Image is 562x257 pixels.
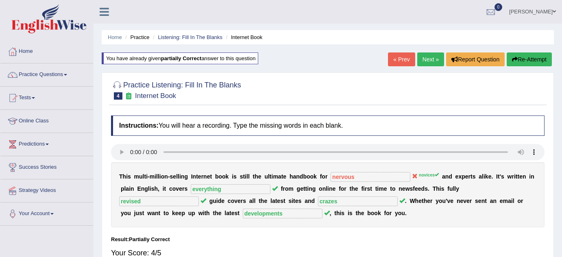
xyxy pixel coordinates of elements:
b: e [207,173,210,180]
b: e [179,185,182,192]
b: d [449,173,452,180]
b: t [270,173,272,180]
b: a [508,198,511,204]
b: i [272,173,273,180]
b: l [148,185,150,192]
b: I [496,173,498,180]
b: e [295,198,298,204]
b: s [410,185,413,192]
h4: You will hear a recording. Type the missing words in each blank. [111,115,545,136]
div: You have already given answer to this question [102,52,258,64]
b: m [379,185,383,192]
b: r [325,173,327,180]
b: t [213,210,215,216]
b: e [221,198,224,204]
b: h [336,210,340,216]
b: r [283,185,285,192]
b: E [137,185,141,192]
a: Practice Questions [0,63,93,84]
b: s [233,173,237,180]
b: n [523,173,526,180]
b: l [178,173,179,180]
b: o [322,173,325,180]
b: i [150,185,151,192]
b: g [184,173,188,180]
b: r [344,185,346,192]
sup: novices [419,172,439,177]
b: v [176,185,179,192]
b: e [283,173,286,180]
b: o [166,210,169,216]
b: s [341,210,344,216]
b: . [405,198,407,204]
b: t [293,198,295,204]
b: t [305,185,307,192]
b: o [222,173,226,180]
b: r [470,198,472,204]
b: i [245,173,246,180]
b: a [293,173,296,180]
b: ' [500,173,501,180]
b: m [273,173,278,180]
b: s [184,185,187,192]
b: o [439,198,442,204]
b: r [430,198,432,204]
li: Internet Book [224,33,263,41]
b: d [218,198,222,204]
b: i [155,173,156,180]
b: , [158,185,159,192]
b: k [226,173,229,180]
b: a [272,198,275,204]
b: s [298,198,302,204]
b: i [307,185,309,192]
b: e [478,198,481,204]
b: t [163,210,166,216]
b: l [482,173,484,180]
b: t [390,185,392,192]
b: r [182,185,184,192]
a: Home [108,34,122,40]
a: Strategy Videos [0,179,93,200]
b: n [193,173,196,180]
b: i [126,173,128,180]
b: b [215,173,219,180]
b: i [440,185,441,192]
b: t [243,173,245,180]
b: t [517,173,519,180]
b: t [370,185,372,192]
b: e [237,198,241,204]
b: s [441,185,444,192]
b: y [436,198,439,204]
b: n [203,173,207,180]
b: u [213,198,216,204]
b: l [268,173,270,180]
b: s [151,185,155,192]
b: l [246,173,248,180]
span: 0 [494,3,503,11]
b: x [458,173,462,180]
b: o [285,185,289,192]
b: n [308,198,311,204]
b: d [300,173,303,180]
b: o [218,173,222,180]
b: ' [446,198,447,204]
b: o [517,198,521,204]
b: i [129,185,131,192]
b: f [339,185,341,192]
b: i [511,198,513,204]
b: t [259,198,261,204]
b: g [144,185,148,192]
input: blank [119,196,199,206]
b: s [128,173,131,180]
b: l [513,198,514,204]
b: l [453,185,454,192]
input: blank [318,196,398,206]
b: t [196,173,198,180]
b: m [288,185,293,192]
b: r [241,198,243,204]
b: a [226,210,229,216]
b: e [427,198,430,204]
b: r [512,173,514,180]
b: r [521,198,523,204]
b: k [172,210,175,216]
